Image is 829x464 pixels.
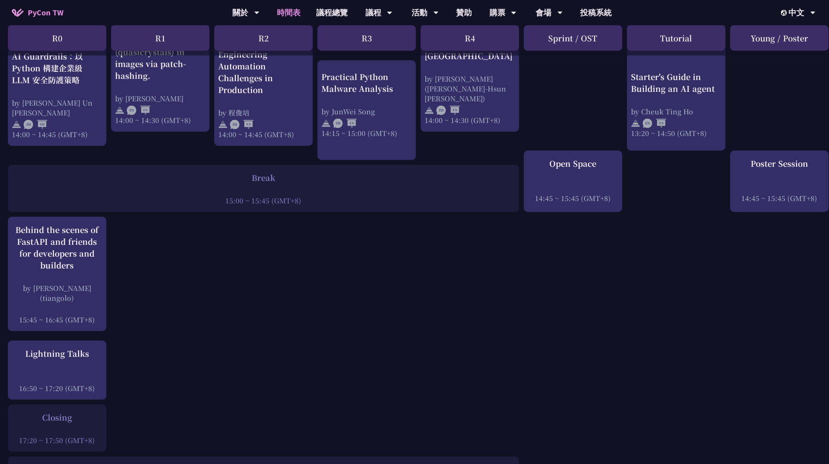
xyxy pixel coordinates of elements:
[214,25,313,51] div: R2
[528,158,618,170] div: Open Space
[127,106,150,115] img: ENEN.5a408d1.svg
[436,106,460,115] img: ZHEN.371966e.svg
[218,108,309,117] div: by 程俊培
[12,412,102,423] div: Closing
[218,129,309,139] div: 14:00 ~ 14:45 (GMT+8)
[627,25,725,51] div: Tutorial
[317,25,416,51] div: R3
[12,435,102,445] div: 17:20 ~ 17:50 (GMT+8)
[12,383,102,393] div: 16:50 ~ 17:20 (GMT+8)
[12,348,102,360] div: Lightning Talks
[528,193,618,203] div: 14:45 ~ 15:45 (GMT+8)
[425,74,515,103] div: by [PERSON_NAME]([PERSON_NAME]-Hsun [PERSON_NAME])
[631,128,721,138] div: 13:20 ~ 14:50 (GMT+8)
[4,3,71,22] a: PyCon TW
[528,158,618,205] a: Open Space 14:45 ~ 15:45 (GMT+8)
[12,283,102,303] div: by [PERSON_NAME] (tiangolo)
[115,115,206,125] div: 14:00 ~ 14:30 (GMT+8)
[631,71,721,95] div: Starter's Guide in Building an AI agent
[631,106,721,116] div: by Cheuk Ting Ho
[643,119,666,128] img: ENEN.5a408d1.svg
[115,106,124,115] img: svg+xml;base64,PHN2ZyB4bWxucz0iaHR0cDovL3d3dy53My5vcmcvMjAwMC9zdmciIHdpZHRoPSIyNCIgaGVpZ2h0PSIyNC...
[8,25,106,51] div: R0
[421,25,519,51] div: R4
[631,119,640,128] img: svg+xml;base64,PHN2ZyB4bWxucz0iaHR0cDovL3d3dy53My5vcmcvMjAwMC9zdmciIHdpZHRoPSIyNCIgaGVpZ2h0PSIyNC...
[321,128,412,138] div: 14:15 ~ 15:00 (GMT+8)
[524,25,622,51] div: Sprint / OST
[12,348,102,393] a: Lightning Talks 16:50 ~ 17:20 (GMT+8)
[730,25,829,51] div: Young / Poster
[111,25,210,51] div: R1
[218,120,228,129] img: svg+xml;base64,PHN2ZyB4bWxucz0iaHR0cDovL3d3dy53My5vcmcvMjAwMC9zdmciIHdpZHRoPSIyNCIgaGVpZ2h0PSIyNC...
[781,10,789,16] img: Locale Icon
[28,7,63,19] span: PyCon TW
[425,115,515,125] div: 14:00 ~ 14:30 (GMT+8)
[321,67,412,153] a: Practical Python Malware Analysis by JunWei Song 14:15 ~ 15:00 (GMT+8)
[12,196,515,205] div: 15:00 ~ 15:45 (GMT+8)
[734,158,825,170] div: Poster Session
[425,106,434,115] img: svg+xml;base64,PHN2ZyB4bWxucz0iaHR0cDovL3d3dy53My5vcmcvMjAwMC9zdmciIHdpZHRoPSIyNCIgaGVpZ2h0PSIyNC...
[333,119,357,128] img: ZHEN.371966e.svg
[12,315,102,324] div: 15:45 ~ 16:45 (GMT+8)
[12,172,515,184] div: Break
[12,9,24,17] img: Home icon of PyCon TW 2025
[230,120,254,129] img: ZHEN.371966e.svg
[12,50,102,86] div: AI Guardrails：以 Python 構建企業級 LLM 安全防護策略
[321,119,331,128] img: svg+xml;base64,PHN2ZyB4bWxucz0iaHR0cDovL3d3dy53My5vcmcvMjAwMC9zdmciIHdpZHRoPSIyNCIgaGVpZ2h0PSIyNC...
[12,129,102,139] div: 14:00 ~ 14:45 (GMT+8)
[12,120,21,129] img: svg+xml;base64,PHN2ZyB4bWxucz0iaHR0cDovL3d3dy53My5vcmcvMjAwMC9zdmciIHdpZHRoPSIyNCIgaGVpZ2h0PSIyNC...
[734,193,825,203] div: 14:45 ~ 15:45 (GMT+8)
[12,98,102,117] div: by [PERSON_NAME] Un [PERSON_NAME]
[321,71,412,95] div: Practical Python Malware Analysis
[12,224,102,271] div: Behind the scenes of FastAPI and friends for developers and builders
[734,158,825,205] a: Poster Session 14:45 ~ 15:45 (GMT+8)
[321,106,412,116] div: by JunWei Song
[115,93,206,103] div: by [PERSON_NAME]
[24,120,47,129] img: ZHZH.38617ef.svg
[12,224,102,324] a: Behind the scenes of FastAPI and friends for developers and builders by [PERSON_NAME] (tiangolo) ...
[218,37,309,96] div: MLOps and Software Engineering Automation Challenges in Production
